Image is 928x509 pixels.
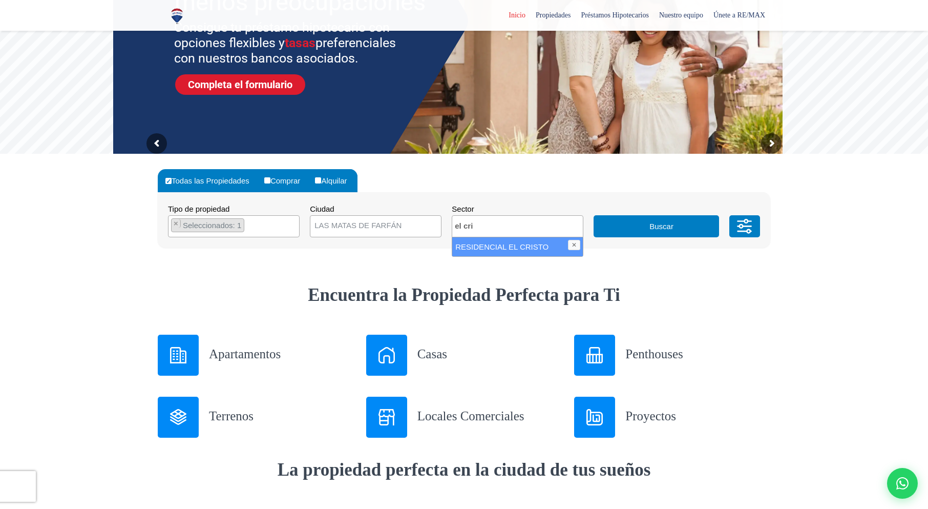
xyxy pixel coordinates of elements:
button: Remove all items [416,218,431,235]
input: Comprar [264,177,270,184]
span: LAS MATAS DE FARFÁN [310,218,416,233]
h3: Penthouses [625,345,770,363]
input: Alquilar [315,177,321,184]
button: Remove item [172,219,181,228]
span: tasas [285,35,315,50]
button: ✕ [568,240,580,250]
span: Inicio [503,8,531,23]
span: × [174,219,178,228]
h3: Proyectos [625,407,770,425]
h3: Terrenos [209,407,354,425]
a: Completa el formulario [175,74,305,95]
strong: La propiedad perfecta en la ciudad de tus sueños [278,460,651,480]
li: TERRENO [171,218,244,232]
span: Nuestro equipo [654,8,708,23]
span: × [427,222,431,231]
h3: Locales Comerciales [417,407,562,425]
li: RESIDENCIAL EL CRISTO [452,237,583,256]
button: Buscar [594,215,719,237]
img: Logo de REMAX [168,7,186,25]
textarea: Search [168,216,174,238]
label: Todas las Propiedades [163,169,260,192]
textarea: Search [452,216,552,238]
a: Penthouses [574,335,770,376]
input: Todas las Propiedades [165,178,172,184]
span: Préstamos Hipotecarios [576,8,654,23]
a: Terrenos [158,397,354,438]
label: Alquilar [312,169,357,192]
a: Proyectos [574,397,770,438]
span: Tipo de propiedad [168,205,229,213]
span: Seleccionados: 1 [182,221,244,230]
span: Ciudad [310,205,334,213]
h3: Apartamentos [209,345,354,363]
span: Únete a RE/MAX [708,8,770,23]
span: LAS MATAS DE FARFÁN [310,215,441,237]
sr7-txt: Consigue tu préstamo hipotecario con opciones flexibles y preferenciales con nuestros bancos asoc... [174,20,409,66]
label: Comprar [262,169,310,192]
strong: Encuentra la Propiedad Perfecta para Ti [308,285,620,305]
button: Remove all items [288,218,294,229]
span: Sector [452,205,474,213]
a: Apartamentos [158,335,354,376]
span: × [289,219,293,228]
a: Casas [366,335,562,376]
a: Locales Comerciales [366,397,562,438]
span: Propiedades [531,8,576,23]
h3: Casas [417,345,562,363]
